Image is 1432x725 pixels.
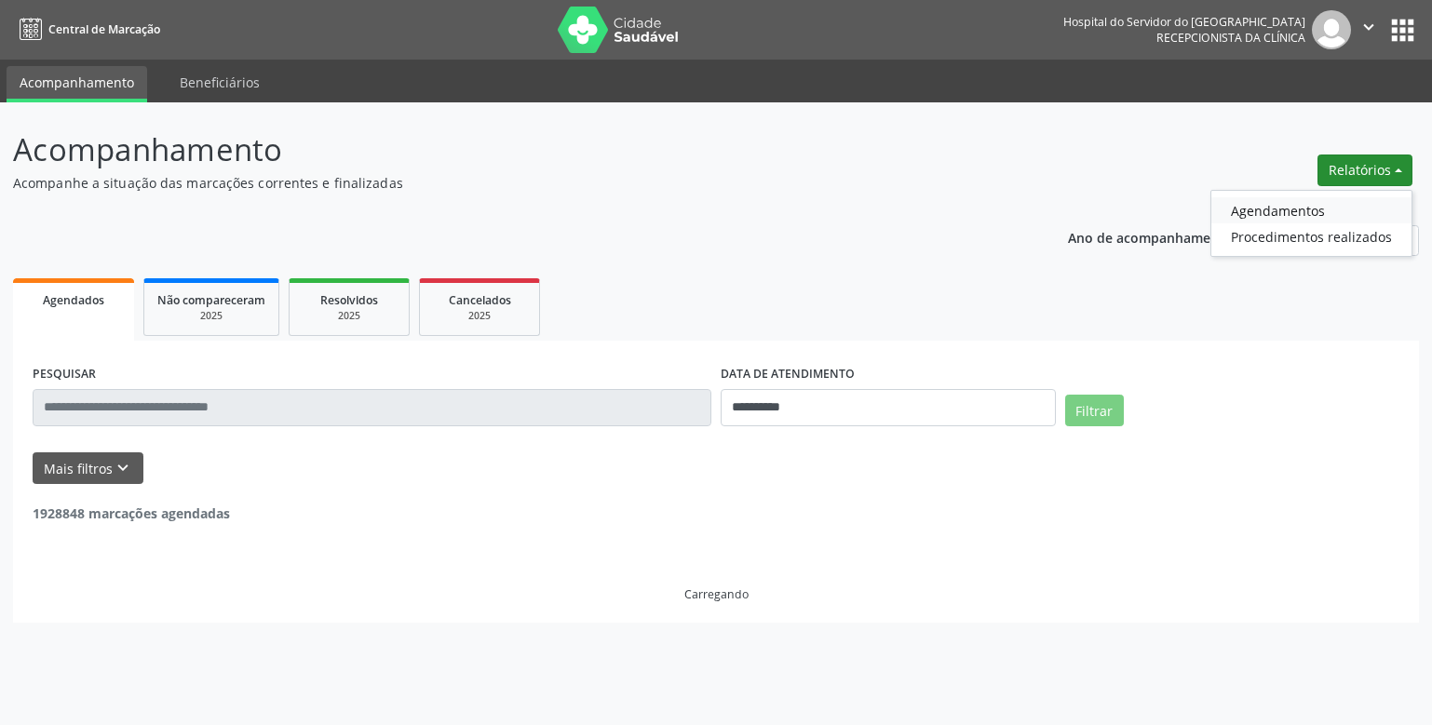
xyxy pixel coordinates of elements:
span: Não compareceram [157,292,265,308]
p: Acompanhe a situação das marcações correntes e finalizadas [13,173,997,193]
p: Acompanhamento [13,127,997,173]
div: Carregando [684,586,749,602]
span: Resolvidos [320,292,378,308]
span: Cancelados [449,292,511,308]
i: keyboard_arrow_down [113,458,133,478]
strong: 1928848 marcações agendadas [33,504,230,522]
button:  [1351,10,1386,49]
button: Filtrar [1065,395,1124,426]
span: Central de Marcação [48,21,160,37]
div: 2025 [157,309,265,323]
a: Beneficiários [167,66,273,99]
button: apps [1386,14,1419,47]
span: Recepcionista da clínica [1156,30,1305,46]
ul: Relatórios [1210,190,1412,257]
div: 2025 [303,309,396,323]
label: DATA DE ATENDIMENTO [721,360,855,389]
a: Agendamentos [1211,197,1412,223]
label: PESQUISAR [33,360,96,389]
div: 2025 [433,309,526,323]
a: Acompanhamento [7,66,147,102]
div: Hospital do Servidor do [GEOGRAPHIC_DATA] [1063,14,1305,30]
span: Agendados [43,292,104,308]
button: Relatórios [1317,154,1412,186]
i:  [1358,17,1379,37]
a: Procedimentos realizados [1211,223,1412,249]
p: Ano de acompanhamento [1068,225,1233,248]
button: Mais filtroskeyboard_arrow_down [33,452,143,485]
img: img [1312,10,1351,49]
a: Central de Marcação [13,14,160,45]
